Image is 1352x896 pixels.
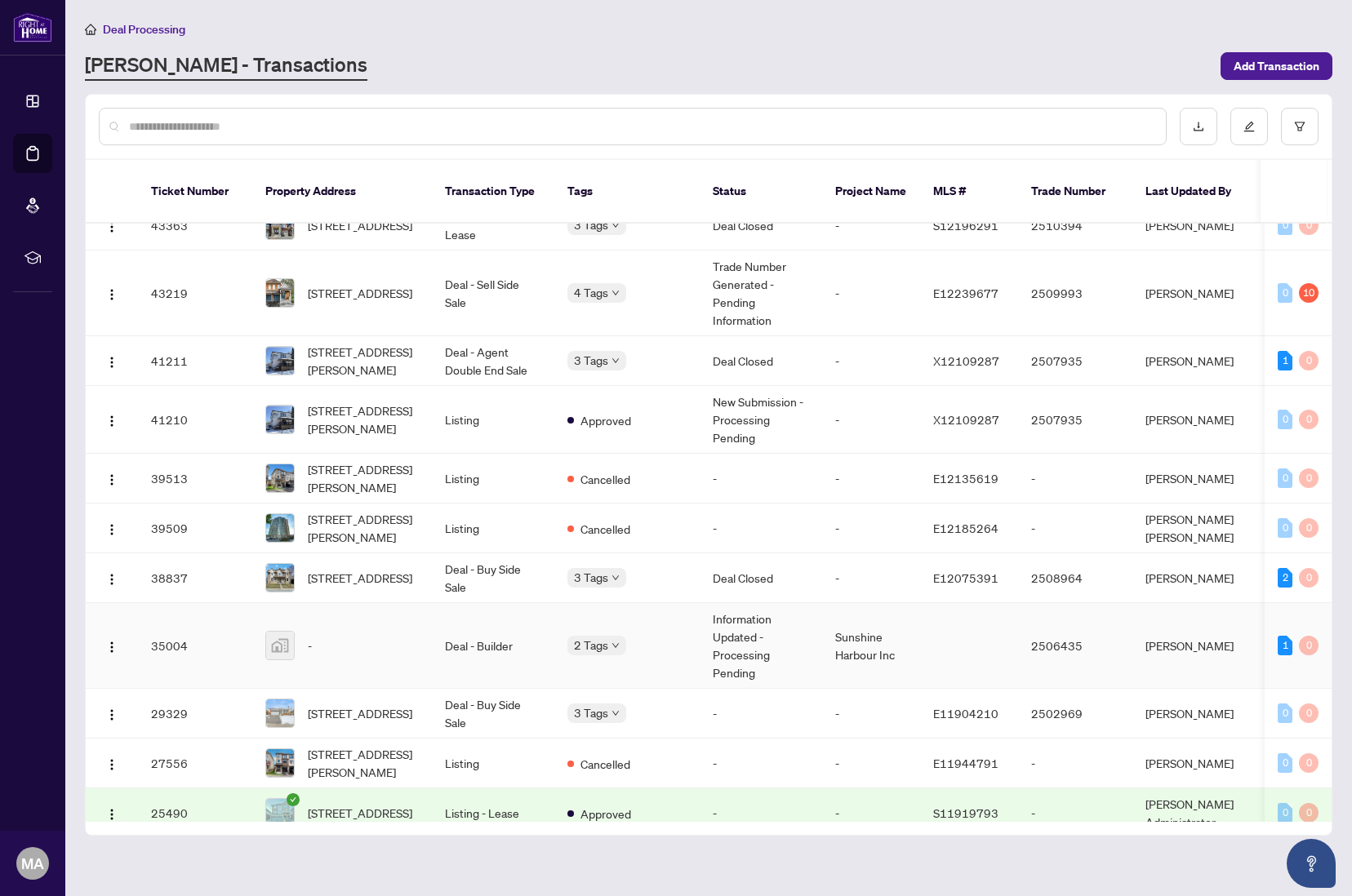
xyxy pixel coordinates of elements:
td: 41210 [138,386,252,454]
td: - [822,689,920,739]
td: [PERSON_NAME] [PERSON_NAME] [1132,503,1255,553]
span: [STREET_ADDRESS] [308,216,412,234]
a: [PERSON_NAME] - Transactions [85,51,367,81]
span: E11904210 [933,706,998,721]
td: Deal Closed [700,201,822,251]
td: Deal - Buy Side Lease [432,201,554,251]
div: 0 [1278,703,1292,723]
th: Last Updated By [1132,160,1255,224]
span: MA [21,852,44,875]
div: 0 [1278,468,1292,488]
button: filter [1281,108,1319,145]
span: down [612,289,620,297]
td: Listing [432,739,554,788]
span: [STREET_ADDRESS][PERSON_NAME] [308,510,419,546]
td: 2507935 [1018,386,1132,454]
span: [STREET_ADDRESS][PERSON_NAME] [308,745,419,781]
span: X12109287 [933,412,999,427]
button: edit [1230,108,1268,145]
span: X12109287 [933,353,999,368]
td: 2508964 [1018,553,1132,603]
span: Approved [580,805,631,823]
img: Logo [105,356,118,369]
td: [PERSON_NAME] Administrator [1132,788,1255,838]
th: Status [700,160,822,224]
td: - [1018,739,1132,788]
td: Listing [432,386,554,454]
td: - [700,689,822,739]
td: 27556 [138,739,252,788]
td: Deal - Builder [432,603,554,689]
img: thumbnail-img [266,749,294,777]
img: thumbnail-img [266,406,294,433]
td: 43363 [138,201,252,251]
span: download [1193,121,1204,132]
td: [PERSON_NAME] [1132,386,1255,454]
div: 1 [1278,351,1292,370]
span: down [612,357,620,365]
div: 0 [1278,283,1292,303]
div: 0 [1299,215,1319,235]
td: [PERSON_NAME] [1132,201,1255,251]
button: Logo [99,750,125,776]
span: down [612,641,620,650]
td: 39509 [138,503,252,553]
div: 0 [1299,351,1319,370]
td: - [822,553,920,603]
td: 39513 [138,454,252,503]
th: Ticket Number [138,160,252,224]
img: thumbnail-img [266,799,294,827]
span: - [308,637,312,654]
span: [STREET_ADDRESS][PERSON_NAME] [308,401,419,437]
div: 0 [1299,568,1319,588]
div: 0 [1278,753,1292,773]
td: - [822,788,920,838]
span: filter [1294,121,1305,132]
span: Cancelled [580,520,630,538]
button: Logo [99,280,125,306]
td: [PERSON_NAME] [1132,603,1255,689]
td: Deal - Agent Double End Sale [432,336,554,386]
button: Logo [99,465,125,491]
img: thumbnail-img [266,211,294,239]
td: Deal Closed [700,553,822,603]
td: - [822,739,920,788]
td: 43219 [138,251,252,336]
img: Logo [105,708,118,721]
img: Logo [105,641,118,654]
span: Approved [580,411,631,429]
td: - [1018,503,1132,553]
td: - [822,386,920,454]
th: Project Name [822,160,920,224]
td: - [822,336,920,386]
td: Deal Closed [700,336,822,386]
td: 2506435 [1018,603,1132,689]
span: [STREET_ADDRESS] [308,704,412,722]
td: - [700,503,822,553]
td: 29329 [138,689,252,739]
th: Property Address [252,160,432,224]
th: Transaction Type [432,160,554,224]
span: Cancelled [580,755,630,773]
span: E11944791 [933,756,998,770]
td: 2507935 [1018,336,1132,386]
td: - [822,454,920,503]
span: 3 Tags [574,215,608,234]
span: E12075391 [933,570,998,585]
img: thumbnail-img [266,564,294,592]
span: [STREET_ADDRESS] [308,569,412,587]
td: - [700,788,822,838]
span: edit [1243,121,1255,132]
button: Logo [99,406,125,432]
img: Logo [105,523,118,536]
td: [PERSON_NAME] [1132,454,1255,503]
button: Logo [99,565,125,591]
span: S12196291 [933,218,998,233]
button: download [1180,108,1217,145]
td: Deal - Sell Side Sale [432,251,554,336]
td: Listing - Lease [432,788,554,838]
td: [PERSON_NAME] [1132,689,1255,739]
span: [STREET_ADDRESS] [308,284,412,302]
span: [STREET_ADDRESS][PERSON_NAME] [308,460,419,496]
td: Information Updated - Processing Pending [700,603,822,689]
